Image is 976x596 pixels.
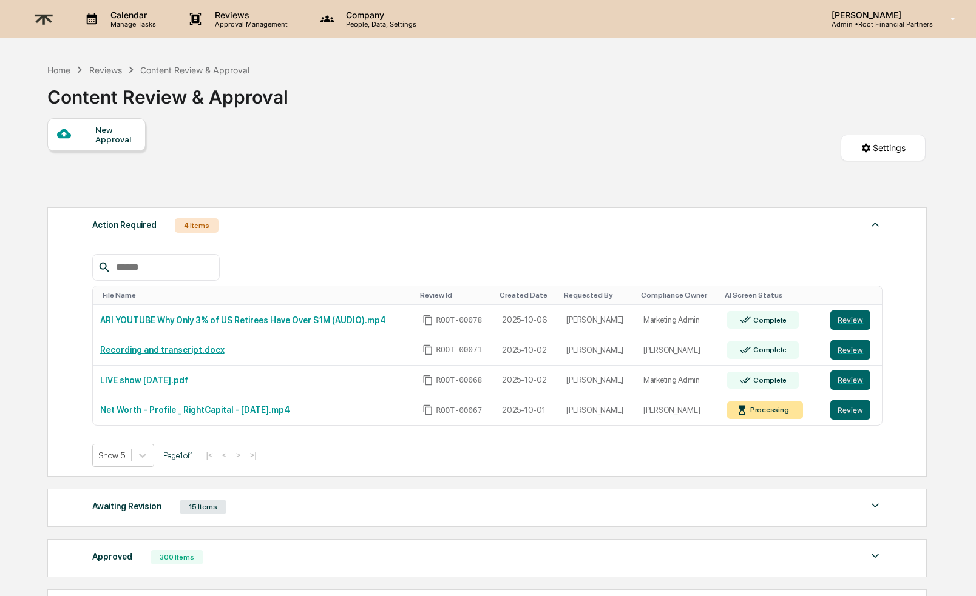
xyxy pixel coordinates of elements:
[822,10,933,20] p: [PERSON_NAME]
[47,76,288,108] div: Content Review & Approval
[559,335,635,366] td: [PERSON_NAME]
[336,20,422,28] p: People, Data, Settings
[246,450,260,460] button: >|
[101,10,162,20] p: Calendar
[830,400,875,420] a: Review
[219,450,231,460] button: <
[559,305,635,335] td: [PERSON_NAME]
[140,65,249,75] div: Content Review & Approval
[100,375,188,385] a: LIVE show [DATE].pdf
[89,65,122,75] div: Reviews
[937,556,970,589] iframe: Open customer support
[436,345,482,355] span: ROOT-00071
[833,291,877,300] div: Toggle SortBy
[495,395,559,425] td: 2025-10-01
[868,549,883,563] img: caret
[830,370,875,390] a: Review
[748,406,794,414] div: Processing...
[830,340,875,360] a: Review
[100,315,386,325] a: ARI YOUTUBE Why Only 3% of US Retirees Have Over $1M (AUDIO).mp4
[92,217,157,233] div: Action Required
[725,291,818,300] div: Toggle SortBy
[103,291,411,300] div: Toggle SortBy
[868,217,883,232] img: caret
[95,125,136,144] div: New Approval
[203,450,217,460] button: |<
[422,344,433,355] span: Copy Id
[751,346,787,354] div: Complete
[436,315,482,325] span: ROOT-00078
[564,291,631,300] div: Toggle SortBy
[636,335,720,366] td: [PERSON_NAME]
[559,395,635,425] td: [PERSON_NAME]
[868,498,883,513] img: caret
[232,450,245,460] button: >
[205,10,294,20] p: Reviews
[830,370,870,390] button: Review
[29,4,58,34] img: logo
[500,291,554,300] div: Toggle SortBy
[436,406,482,415] span: ROOT-00067
[830,400,870,420] button: Review
[205,20,294,28] p: Approval Management
[495,335,559,366] td: 2025-10-02
[830,310,875,330] a: Review
[47,65,70,75] div: Home
[636,395,720,425] td: [PERSON_NAME]
[751,316,787,324] div: Complete
[92,549,132,564] div: Approved
[436,375,482,385] span: ROOT-00068
[100,345,225,355] a: Recording and transcript.docx
[636,305,720,335] td: Marketing Admin
[175,218,219,233] div: 4 Items
[422,375,433,386] span: Copy Id
[163,450,194,460] span: Page 1 of 1
[420,291,490,300] div: Toggle SortBy
[101,20,162,28] p: Manage Tasks
[336,10,422,20] p: Company
[100,405,290,415] a: Net Worth - Profile _ RightCapital - [DATE].mp4
[151,550,203,564] div: 300 Items
[830,340,870,360] button: Review
[822,20,933,28] p: Admin • Root Financial Partners
[636,366,720,396] td: Marketing Admin
[495,305,559,335] td: 2025-10-06
[495,366,559,396] td: 2025-10-02
[180,500,226,514] div: 15 Items
[422,404,433,415] span: Copy Id
[641,291,716,300] div: Toggle SortBy
[92,498,161,514] div: Awaiting Revision
[830,310,870,330] button: Review
[751,376,787,384] div: Complete
[559,366,635,396] td: [PERSON_NAME]
[422,315,433,326] span: Copy Id
[841,135,926,161] button: Settings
